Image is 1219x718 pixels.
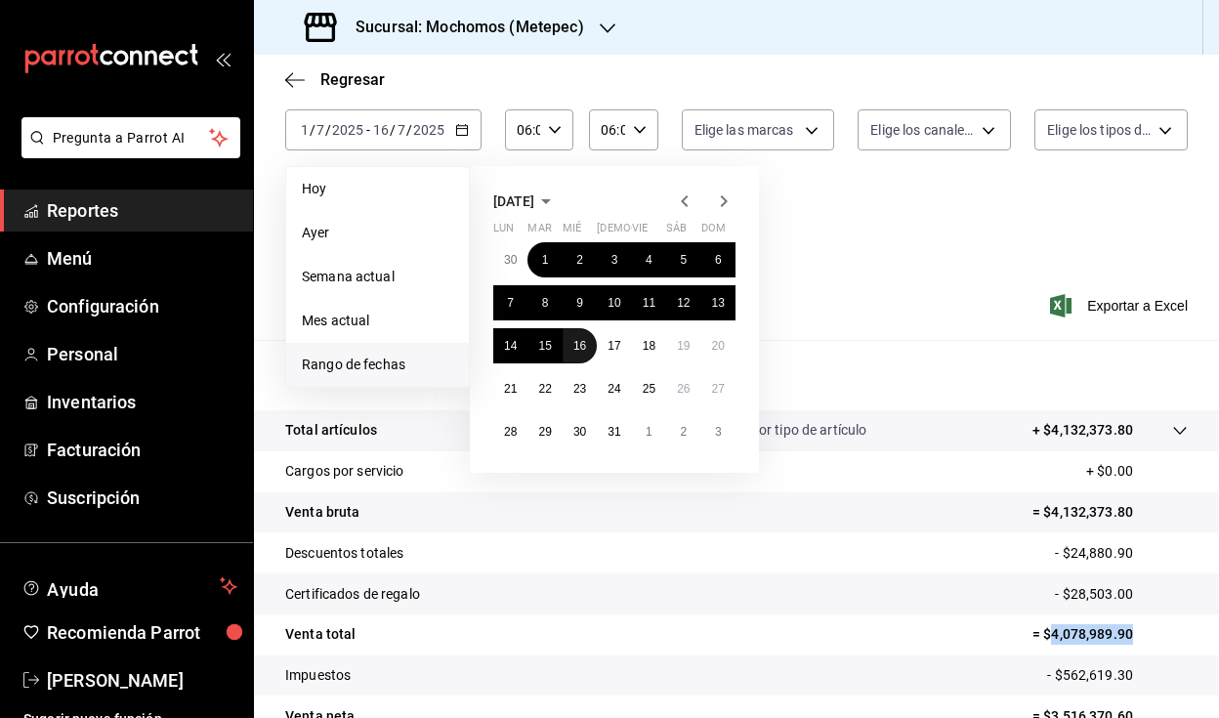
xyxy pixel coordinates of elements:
[542,296,549,310] abbr: 8 de julio de 2025
[563,285,597,320] button: 9 de julio de 2025
[701,414,736,449] button: 3 de agosto de 2025
[632,328,666,363] button: 18 de julio de 2025
[597,414,631,449] button: 31 de julio de 2025
[712,339,725,353] abbr: 20 de julio de 2025
[493,328,527,363] button: 14 de julio de 2025
[527,285,562,320] button: 8 de julio de 2025
[715,425,722,439] abbr: 3 de agosto de 2025
[1055,543,1188,564] p: - $24,880.90
[397,122,406,138] input: --
[715,253,722,267] abbr: 6 de julio de 2025
[285,420,377,441] p: Total artículos
[14,142,240,162] a: Pregunta a Parrot AI
[47,667,237,694] span: [PERSON_NAME]
[47,389,237,415] span: Inventarios
[646,253,652,267] abbr: 4 de julio de 2025
[573,339,586,353] abbr: 16 de julio de 2025
[538,339,551,353] abbr: 15 de julio de 2025
[677,296,690,310] abbr: 12 de julio de 2025
[608,382,620,396] abbr: 24 de julio de 2025
[302,223,453,243] span: Ayer
[701,371,736,406] button: 27 de julio de 2025
[1047,665,1188,686] p: - $562,619.30
[666,222,687,242] abbr: sábado
[643,339,655,353] abbr: 18 de julio de 2025
[366,122,370,138] span: -
[666,414,700,449] button: 2 de agosto de 2025
[493,222,514,242] abbr: lunes
[608,425,620,439] abbr: 31 de julio de 2025
[712,382,725,396] abbr: 27 de julio de 2025
[325,122,331,138] span: /
[340,16,584,39] h3: Sucursal: Mochomos (Metepec)
[701,242,736,277] button: 6 de julio de 2025
[315,122,325,138] input: --
[611,253,618,267] abbr: 3 de julio de 2025
[538,382,551,396] abbr: 22 de julio de 2025
[563,242,597,277] button: 2 de julio de 2025
[372,122,390,138] input: --
[701,328,736,363] button: 20 de julio de 2025
[406,122,412,138] span: /
[47,437,237,463] span: Facturación
[493,371,527,406] button: 21 de julio de 2025
[677,339,690,353] abbr: 19 de julio de 2025
[527,328,562,363] button: 15 de julio de 2025
[527,414,562,449] button: 29 de julio de 2025
[1086,461,1188,482] p: + $0.00
[493,190,558,213] button: [DATE]
[680,253,687,267] abbr: 5 de julio de 2025
[47,197,237,224] span: Reportes
[666,242,700,277] button: 5 de julio de 2025
[504,339,517,353] abbr: 14 de julio de 2025
[390,122,396,138] span: /
[666,328,700,363] button: 19 de julio de 2025
[285,461,404,482] p: Cargos por servicio
[1055,584,1188,605] p: - $28,503.00
[538,425,551,439] abbr: 29 de julio de 2025
[285,70,385,89] button: Regresar
[1032,624,1188,645] p: = $4,078,989.90
[493,193,534,209] span: [DATE]
[597,242,631,277] button: 3 de julio de 2025
[302,355,453,375] span: Rango de fechas
[412,122,445,138] input: ----
[1054,294,1188,317] button: Exportar a Excel
[573,382,586,396] abbr: 23 de julio de 2025
[563,371,597,406] button: 23 de julio de 2025
[527,371,562,406] button: 22 de julio de 2025
[215,51,231,66] button: open_drawer_menu
[21,117,240,158] button: Pregunta a Parrot AI
[563,414,597,449] button: 30 de julio de 2025
[504,382,517,396] abbr: 21 de julio de 2025
[1047,120,1152,140] span: Elige los tipos de orden
[632,371,666,406] button: 25 de julio de 2025
[285,584,420,605] p: Certificados de regalo
[563,222,581,242] abbr: miércoles
[646,425,652,439] abbr: 1 de agosto de 2025
[53,128,210,148] span: Pregunta a Parrot AI
[320,70,385,89] span: Regresar
[310,122,315,138] span: /
[576,253,583,267] abbr: 2 de julio de 2025
[285,543,403,564] p: Descuentos totales
[493,414,527,449] button: 28 de julio de 2025
[302,179,453,199] span: Hoy
[504,253,517,267] abbr: 30 de junio de 2025
[666,371,700,406] button: 26 de julio de 2025
[701,222,726,242] abbr: domingo
[608,339,620,353] abbr: 17 de julio de 2025
[563,328,597,363] button: 16 de julio de 2025
[1032,420,1133,441] p: + $4,132,373.80
[680,425,687,439] abbr: 2 de agosto de 2025
[285,665,351,686] p: Impuestos
[597,328,631,363] button: 17 de julio de 2025
[870,120,975,140] span: Elige los canales de venta
[47,293,237,319] span: Configuración
[573,425,586,439] abbr: 30 de julio de 2025
[527,242,562,277] button: 1 de julio de 2025
[632,285,666,320] button: 11 de julio de 2025
[285,502,359,523] p: Venta bruta
[576,296,583,310] abbr: 9 de julio de 2025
